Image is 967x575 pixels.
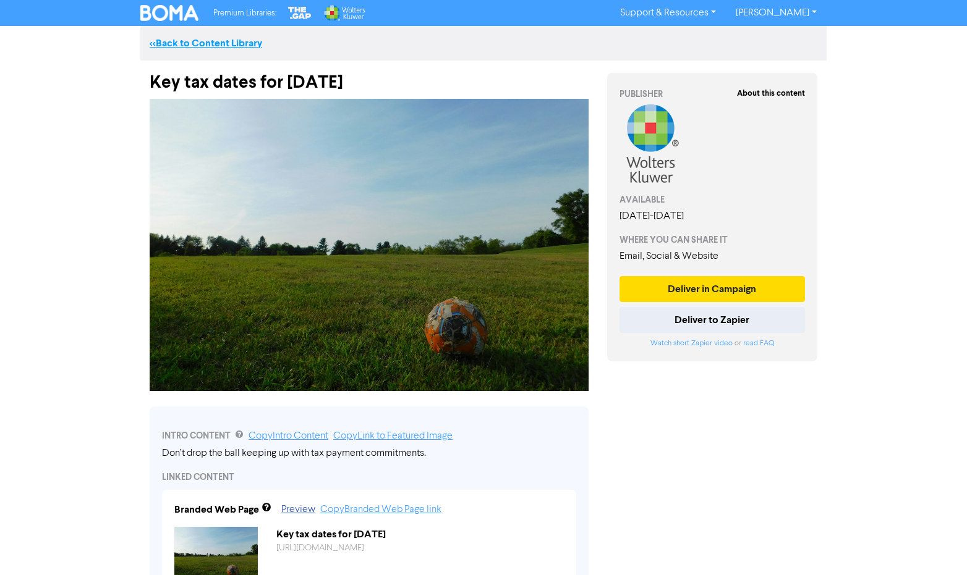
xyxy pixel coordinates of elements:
img: BOMA Logo [140,5,198,21]
a: [PERSON_NAME] [726,3,827,23]
a: Watch short Zapier video [650,340,733,347]
a: Copy Branded Web Page link [320,505,441,514]
button: Deliver in Campaign [620,276,805,302]
a: <<Back to Content Library [150,37,262,49]
div: [DATE] - [DATE] [620,209,805,224]
a: Preview [281,505,315,514]
div: or [620,338,805,349]
strong: About this content [737,88,805,98]
div: LINKED CONTENT [162,471,576,484]
button: Deliver to Zapier [620,307,805,333]
a: [URL][DOMAIN_NAME] [276,544,364,552]
span: Premium Libraries: [213,9,276,17]
a: Copy Link to Featured Image [333,431,453,441]
div: Email, Social & Website [620,249,805,264]
a: Support & Resources [610,3,726,23]
div: Don’t drop the ball keeping up with tax payment commitments. [162,446,576,461]
div: PUBLISHER [620,88,805,101]
div: WHERE YOU CAN SHARE IT [620,233,805,246]
a: Copy Intro Content [249,431,328,441]
img: The Gap [286,5,313,21]
div: https://public2.bomamarketing.com/cp/4QMdSsUnfEmA9WcjlXJsUA?sa=bZdCoF0 [267,542,573,555]
div: Key tax dates for [DATE] [150,61,589,93]
div: INTRO CONTENT [162,429,576,443]
div: Branded Web Page [174,502,259,517]
img: Wolters Kluwer [323,5,365,21]
div: AVAILABLE [620,193,805,206]
iframe: Chat Widget [905,516,967,575]
a: read FAQ [743,340,774,347]
div: Key tax dates for [DATE] [267,527,573,542]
